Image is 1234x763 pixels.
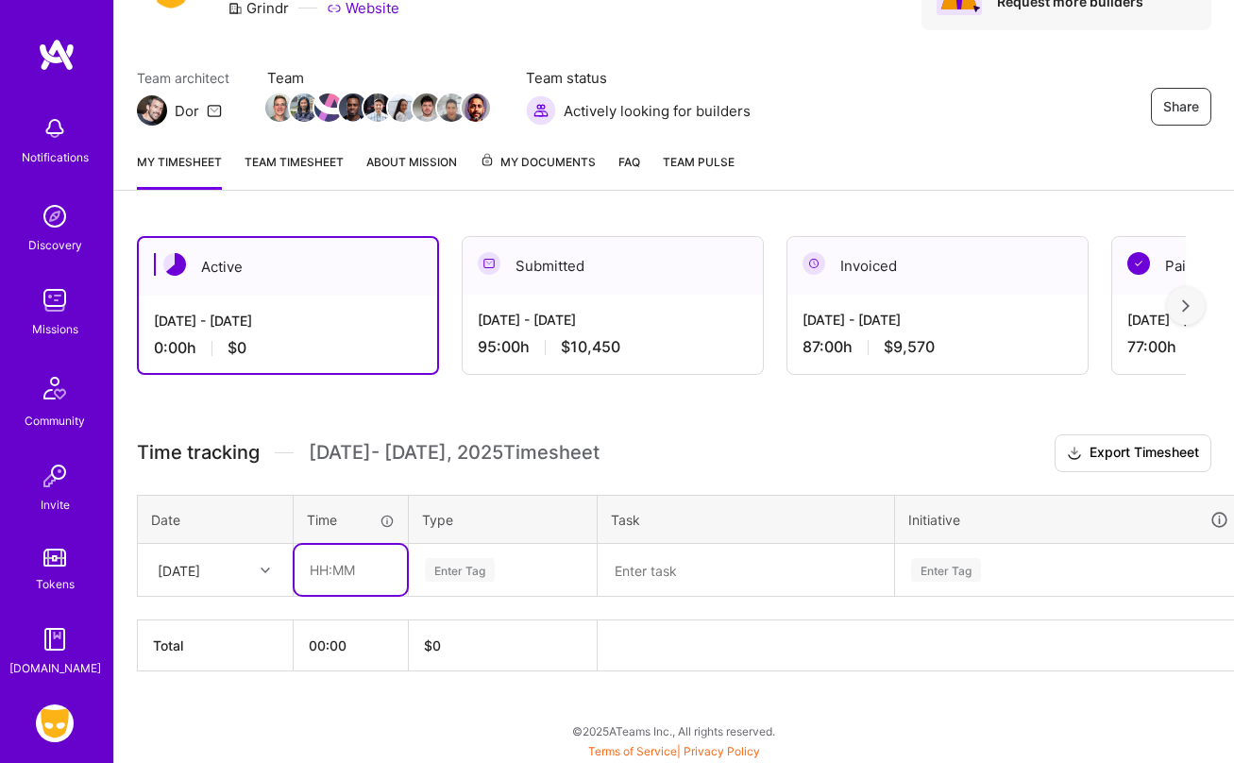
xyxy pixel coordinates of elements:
div: Time [307,510,395,530]
div: 0:00 h [154,338,422,358]
button: Share [1151,88,1211,126]
a: Team Member Avatar [267,92,292,124]
img: Team Member Avatar [314,93,343,122]
a: Team Member Avatar [390,92,414,124]
img: Invoiced [803,252,825,275]
img: Team Member Avatar [339,93,367,122]
div: [DATE] [158,560,200,580]
i: icon CompanyGray [228,1,243,16]
a: Team Member Avatar [464,92,488,124]
div: [DATE] - [DATE] [803,310,1073,330]
span: Time tracking [137,441,260,465]
span: My Documents [480,152,596,173]
div: Submitted [463,237,763,295]
div: Enter Tag [911,555,981,585]
div: Invoiced [787,237,1088,295]
img: tokens [43,549,66,567]
a: My timesheet [137,152,222,190]
a: Terms of Service [588,744,677,758]
div: [DATE] - [DATE] [478,310,748,330]
span: $10,450 [561,337,620,357]
img: Community [32,365,77,411]
img: Team Member Avatar [413,93,441,122]
span: | [588,744,760,758]
a: Team Member Avatar [439,92,464,124]
span: Share [1163,97,1199,116]
div: [DOMAIN_NAME] [9,658,101,678]
a: Team Member Avatar [341,92,365,124]
th: 00:00 [294,620,409,671]
span: $0 [228,338,246,358]
a: Privacy Policy [684,744,760,758]
img: Grindr: Product & Marketing [36,704,74,742]
img: Team Member Avatar [462,93,490,122]
th: Task [598,495,895,544]
div: © 2025 ATeams Inc., All rights reserved. [113,707,1234,755]
a: Team timesheet [245,152,344,190]
span: [DATE] - [DATE] , 2025 Timesheet [309,441,600,465]
div: Enter Tag [425,555,495,585]
span: Team [267,68,488,88]
img: logo [38,38,76,72]
th: Total [138,620,294,671]
div: Notifications [22,147,89,167]
a: About Mission [366,152,457,190]
a: FAQ [618,152,640,190]
a: Team Member Avatar [316,92,341,124]
a: Team Pulse [663,152,735,190]
img: Active [163,253,186,276]
img: Invite [36,457,74,495]
div: Missions [32,319,78,339]
span: $9,570 [884,337,935,357]
div: 87:00 h [803,337,1073,357]
i: icon Download [1067,444,1082,464]
button: Export Timesheet [1055,434,1211,472]
img: Team Member Avatar [363,93,392,122]
a: Team Member Avatar [292,92,316,124]
input: HH:MM [295,545,407,595]
a: My Documents [480,152,596,190]
div: Community [25,411,85,431]
img: Team Member Avatar [437,93,465,122]
span: $ 0 [424,637,441,653]
img: discovery [36,197,74,235]
img: Team Member Avatar [290,93,318,122]
span: Team architect [137,68,229,88]
img: bell [36,110,74,147]
img: Paid Out [1127,252,1150,275]
img: right [1182,299,1190,313]
img: Team Member Avatar [265,93,294,122]
div: [DATE] - [DATE] [154,311,422,331]
a: Grindr: Product & Marketing [31,704,78,742]
img: Actively looking for builders [526,95,556,126]
div: Discovery [28,235,82,255]
span: Actively looking for builders [564,101,751,121]
img: teamwork [36,281,74,319]
i: icon Mail [207,103,222,118]
div: Initiative [908,509,1229,531]
div: 95:00 h [478,337,748,357]
th: Date [138,495,294,544]
span: Team status [526,68,751,88]
th: Type [409,495,598,544]
img: Team Architect [137,95,167,126]
div: Tokens [36,574,75,594]
div: Dor [175,101,199,121]
img: Submitted [478,252,500,275]
img: Team Member Avatar [388,93,416,122]
a: Team Member Avatar [365,92,390,124]
div: Invite [41,495,70,515]
a: Team Member Avatar [414,92,439,124]
img: guide book [36,620,74,658]
i: icon Chevron [261,566,270,575]
div: Active [139,238,437,296]
span: Team Pulse [663,155,735,169]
